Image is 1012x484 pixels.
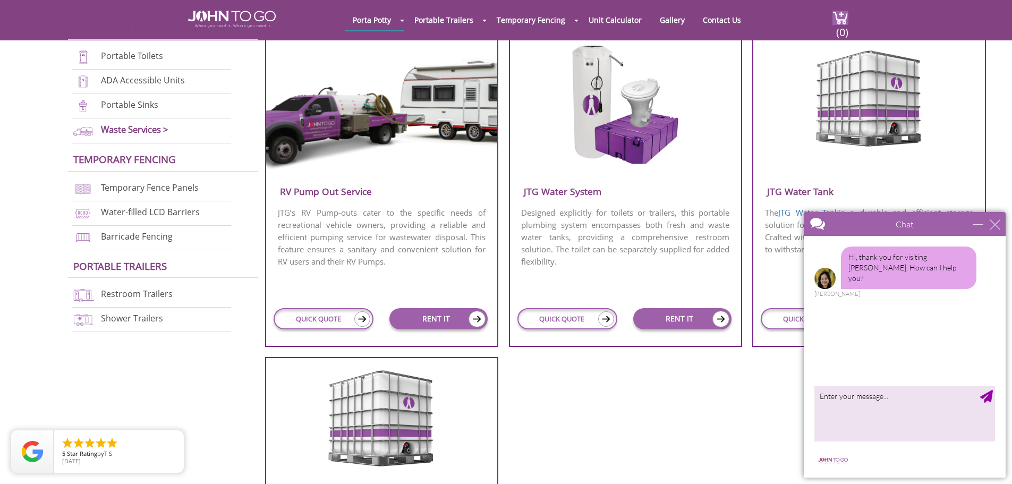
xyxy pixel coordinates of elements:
[72,74,95,89] img: ADA-units-new.png
[73,21,144,35] a: Porta Potties
[389,308,488,329] a: RENT IT
[517,308,617,329] a: QUICK QUOTE
[106,437,118,449] li: 
[72,50,95,64] img: portable-toilets-new.png
[83,437,96,449] li: 
[778,207,839,218] a: JTG Water Tank
[406,10,481,30] a: Portable Trailers
[101,206,200,218] a: Water-filled LCD Barriers
[73,259,167,273] a: Portable trailers
[510,183,741,200] h3: JTG Water System
[61,437,74,449] li: 
[72,231,95,245] img: barricade-fencing-icon-new.png
[67,449,97,457] span: Star Rating
[62,451,175,458] span: by
[72,206,95,220] img: water-filled%20barriers-new.png
[633,308,732,329] a: RENT IT
[101,312,163,324] a: Shower Trailers
[836,16,848,39] span: (0)
[598,311,614,327] img: icon
[95,437,107,449] li: 
[569,46,682,166] img: fresh-water-system.png.webp
[72,288,95,302] img: restroom-trailers-new.png
[581,10,650,30] a: Unit Calculator
[101,50,163,62] a: Portable Toilets
[652,10,693,30] a: Gallery
[101,123,168,135] a: Waste Services >
[266,183,497,200] h3: RV Pump Out Service
[101,75,185,87] a: ADA Accessible Units
[101,231,173,242] a: Barricade Fencing
[324,366,439,467] img: water-tank-refills.png.webp
[72,437,85,449] li: 
[101,288,173,300] a: Restroom Trailers
[73,152,176,166] a: Temporary Fencing
[489,10,573,30] a: Temporary Fencing
[761,308,861,329] a: QUICK QUOTE
[104,449,112,457] span: T S
[188,11,276,28] img: JOHN to go
[101,99,158,111] a: Portable Sinks
[72,312,95,327] img: shower-trailers-new.png
[753,183,984,200] h3: JTG Water Tank
[72,99,95,113] img: portable-sinks-new.png
[712,311,729,327] img: icon
[797,206,1012,484] iframe: Live Chat Box
[345,10,399,30] a: Porta Potty
[832,11,848,25] img: cart a
[62,449,65,457] span: 5
[510,206,741,269] p: Designed explicitly for toilets or trailers, this portable plumbing system encompasses both fresh...
[354,311,370,327] img: icon
[753,206,984,257] p: The is a durable and efficient storage solution for maintaining a readily available water supply....
[72,124,95,138] img: waste-services-new.png
[22,441,43,462] img: Review Rating
[266,206,497,269] p: JTG’s RV Pump-outs cater to the specific needs of recreational vehicle owners, providing a reliab...
[274,308,373,329] a: QUICK QUOTE
[266,46,497,172] img: rv-pump-out.png.webp
[812,46,926,147] img: water-tank.png.webp
[62,457,81,465] span: [DATE]
[101,182,199,193] a: Temporary Fence Panels
[695,10,749,30] a: Contact Us
[72,182,95,196] img: chan-link-fencing-new.png
[469,311,486,327] img: icon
